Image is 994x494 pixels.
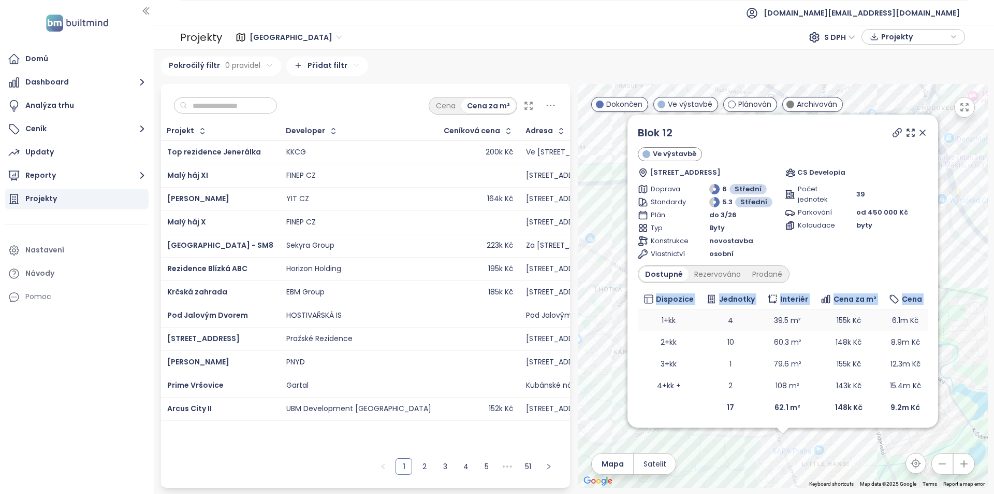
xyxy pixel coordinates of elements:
[286,404,431,414] div: UBM Development [GEOGRAPHIC_DATA]
[520,459,536,474] a: 51
[709,210,737,220] span: do 3/26
[286,128,325,134] div: Developer
[700,353,761,375] td: 1
[722,197,733,207] span: 5.3
[286,171,316,180] div: FINEP CZ
[638,125,673,140] a: Blok 12
[286,311,342,320] div: HOSTIVAŘSKÁ IS
[5,142,149,163] a: Updaty
[167,193,229,204] a: [PERSON_NAME]
[487,194,513,204] div: 164k Kč
[25,146,54,159] div: Updaty
[461,98,516,113] div: Cena za m²
[225,60,260,71] span: 0 pravidel
[606,98,642,110] span: Dokončen
[798,220,834,231] span: Kolaudace
[653,149,696,159] span: Ve výstavbě
[486,148,513,157] div: 200k Kč
[780,293,808,305] span: Interiér
[540,458,557,475] button: right
[867,29,959,45] div: button
[286,264,341,274] div: Horizon Holding
[893,315,919,326] span: 6.1m Kč
[890,359,920,369] span: 12.3m Kč
[25,267,54,280] div: Návody
[167,217,206,227] a: Malý háj X
[167,287,227,297] span: Krčská zahrada
[5,119,149,139] button: Ceník
[943,481,985,487] a: Report a map error
[167,310,248,320] span: Pod Jalovým Dvorem
[526,148,604,157] div: Ve [STREET_ADDRESS]
[856,207,908,217] span: od 450 000 Kč
[526,358,593,367] div: [STREET_ADDRESS]
[650,167,721,178] span: [STREET_ADDRESS]
[809,481,854,488] button: Keyboard shortcuts
[5,165,149,186] button: Reporty
[458,459,474,474] a: 4
[5,287,149,307] div: Pomoc
[651,249,686,259] span: Vlastnictví
[167,147,261,157] a: Top rezidence Jenerálka
[286,358,305,367] div: PNYD
[738,98,771,110] span: Plánován
[5,263,149,284] a: Návody
[25,99,74,112] div: Analýza trhu
[700,309,761,331] td: 4
[167,263,247,274] span: Rezidence Blízká ABC
[488,264,513,274] div: 195k Kč
[709,236,753,246] span: novostavba
[700,331,761,353] td: 10
[5,49,149,69] a: Domů
[25,290,51,303] div: Pomoc
[891,337,920,347] span: 8.9m Kč
[526,264,593,274] div: [STREET_ADDRESS]
[638,375,700,397] td: 4+kk +
[837,359,861,369] span: 155k Kč
[902,293,922,305] span: Cena
[700,375,761,397] td: 2
[167,170,208,180] a: Malý háj XI
[891,402,920,413] b: 9.2m Kč
[798,184,834,205] span: Počet jednotek
[722,184,727,194] span: 6
[286,194,309,204] div: YIT CZ
[526,334,593,344] div: [STREET_ADDRESS]
[525,128,553,134] div: Adresa
[526,381,824,390] div: Kubánské nám. 1333/6, 100 00 Praha 10-[GEOGRAPHIC_DATA], [GEOGRAPHIC_DATA]
[430,98,461,113] div: Cena
[167,357,229,367] a: [PERSON_NAME]
[167,403,212,414] a: Arcus City II
[835,402,863,413] b: 148k Kč
[250,30,342,45] span: Praha
[651,223,686,233] span: Typ
[747,267,788,281] div: Prodané
[417,459,432,474] a: 2
[488,288,513,297] div: 185k Kč
[286,57,368,76] div: Přidat filtr
[416,458,433,475] li: 2
[444,128,500,134] div: Ceníková cena
[396,459,412,474] a: 1
[25,244,64,257] div: Nastavení
[856,189,865,200] span: 39
[762,331,814,353] td: 60.3 m²
[437,458,454,475] li: 3
[546,463,552,470] span: right
[834,293,876,305] span: Cena za m²
[180,27,222,48] div: Projekty
[5,240,149,261] a: Nastavení
[167,333,240,344] a: [STREET_ADDRESS]
[526,404,593,414] div: [STREET_ADDRESS]
[581,474,615,488] a: Open this area in Google Maps (opens a new window)
[25,52,48,65] div: Domů
[375,458,391,475] li: Předchozí strana
[709,249,734,259] span: osobní
[638,309,700,331] td: 1+kk
[602,458,624,470] span: Mapa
